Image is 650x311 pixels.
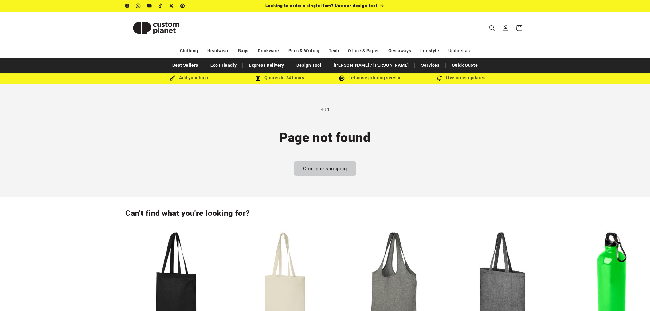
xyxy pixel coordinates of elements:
[437,75,442,81] img: Order updates
[144,74,234,82] div: Add your logo
[619,281,650,311] iframe: Chat Widget
[207,60,240,71] a: Eco Friendly
[348,45,379,56] a: Office & Paper
[125,129,525,146] h1: Page not found
[123,12,189,44] a: Custom Planet
[258,45,279,56] a: Drinkware
[485,21,499,35] summary: Search
[448,45,470,56] a: Umbrellas
[125,105,525,114] p: 404
[169,60,201,71] a: Best Sellers
[293,60,325,71] a: Design Tool
[329,45,339,56] a: Tech
[420,45,439,56] a: Lifestyle
[418,60,443,71] a: Services
[449,60,481,71] a: Quick Quote
[238,45,249,56] a: Bags
[388,45,411,56] a: Giveaways
[207,45,229,56] a: Headwear
[234,74,325,82] div: Quotes in 24 hours
[180,45,198,56] a: Clothing
[325,74,416,82] div: In-house printing service
[255,75,261,81] img: Order Updates Icon
[288,45,319,56] a: Pens & Writing
[170,75,175,81] img: Brush Icon
[246,60,287,71] a: Express Delivery
[339,75,345,81] img: In-house printing
[265,3,378,8] span: Looking to order a single item? Use our design tool
[125,208,525,218] h2: Can't find what you're looking for?
[331,60,412,71] a: [PERSON_NAME] / [PERSON_NAME]
[416,74,506,82] div: Live order updates
[294,161,356,176] a: Continue shopping
[125,14,187,42] img: Custom Planet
